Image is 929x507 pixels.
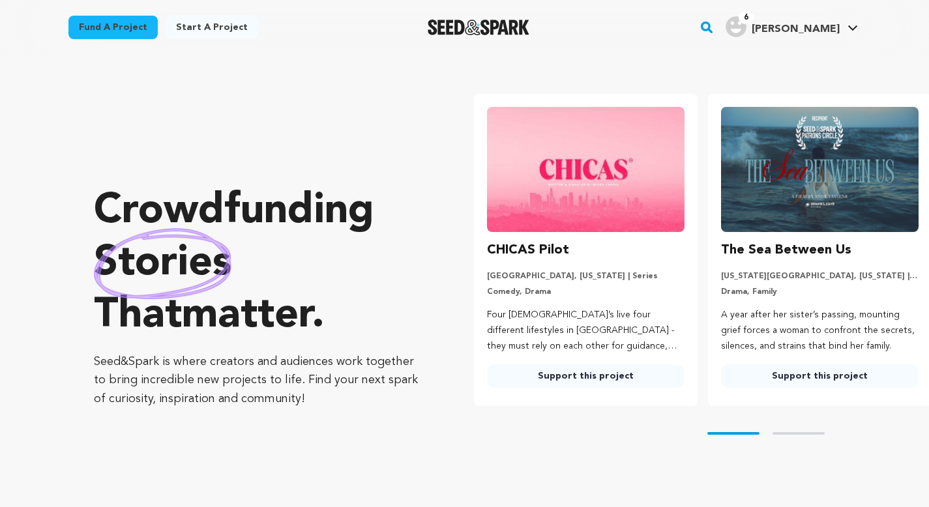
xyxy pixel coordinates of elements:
span: matter [182,295,312,337]
a: Seed&Spark Homepage [428,20,530,35]
a: Support this project [721,364,919,388]
div: Mike M.'s Profile [726,16,840,37]
span: [PERSON_NAME] [752,24,840,35]
a: Fund a project [68,16,158,39]
a: Support this project [487,364,685,388]
p: Four [DEMOGRAPHIC_DATA]’s live four different lifestyles in [GEOGRAPHIC_DATA] - they must rely on... [487,308,685,354]
a: Start a project [166,16,258,39]
p: Crowdfunding that . [94,186,422,342]
h3: The Sea Between Us [721,240,851,261]
p: A year after her sister’s passing, mounting grief forces a woman to confront the secrets, silence... [721,308,919,354]
img: CHICAS Pilot image [487,107,685,232]
p: [GEOGRAPHIC_DATA], [US_STATE] | Series [487,271,685,282]
span: Mike M.'s Profile [723,14,861,41]
p: Comedy, Drama [487,287,685,297]
p: [US_STATE][GEOGRAPHIC_DATA], [US_STATE] | Film Short [721,271,919,282]
span: 6 [739,11,754,24]
h3: CHICAS Pilot [487,240,569,261]
img: Seed&Spark Logo Dark Mode [428,20,530,35]
p: Drama, Family [721,287,919,297]
a: Mike M.'s Profile [723,14,861,37]
img: user.png [726,16,746,37]
p: Seed&Spark is where creators and audiences work together to bring incredible new projects to life... [94,353,422,409]
img: hand sketched image [94,228,231,299]
img: The Sea Between Us image [721,107,919,232]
